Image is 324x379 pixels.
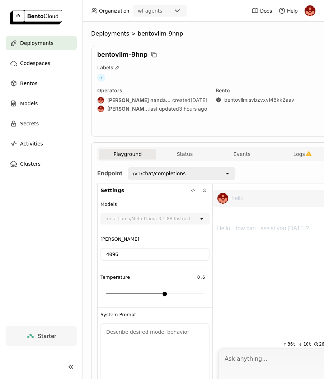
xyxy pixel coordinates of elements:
img: prasanth nandanuru [305,5,315,16]
div: meta-llama/Meta-Llama-3.1-8B-Instruct [105,215,191,222]
button: Playground [99,149,156,160]
span: Clusters [20,160,41,168]
span: Secrets [20,119,39,128]
a: Models [6,96,77,111]
div: wf-agents [138,7,162,14]
strong: [PERSON_NAME] nandanuru [107,106,149,112]
span: Deployments [20,39,53,47]
div: created [97,97,207,104]
button: Status [156,149,213,160]
img: logo [10,10,62,24]
a: Starter [6,326,77,346]
a: bentovllm:svbzvxvf46kk2aav [224,97,294,103]
span: bentovllm-9hnp [97,51,147,59]
p: hello [231,194,244,203]
img: prasanth nandanuru [217,193,228,204]
span: 36t [288,340,296,348]
span: + [97,74,105,82]
a: Deployments [6,36,77,50]
span: Help [287,8,298,14]
span: Models [100,202,117,207]
svg: open [225,171,230,176]
span: Docs [260,8,272,14]
input: Selected /v1/chat/completions. [186,170,187,177]
span: Deployments [91,30,129,37]
span: [PERSON_NAME] [100,236,139,242]
span: Organization [99,8,129,14]
a: Secrets [6,116,77,131]
img: prasanth nandanuru [98,97,104,103]
input: Selected wf-agents. [163,8,164,15]
span: Temperature [100,274,130,280]
span: [DATE] [191,97,207,103]
div: Operators [97,87,207,94]
span: Activities [20,139,43,148]
a: Activities [6,137,77,151]
a: Codespaces [6,56,77,70]
a: Docs [252,7,272,14]
span: 3 hours ago [179,106,207,112]
div: Help [278,7,298,14]
span: Logs [293,151,305,157]
span: Bentos [20,79,37,88]
strong: [PERSON_NAME] nandanuru [107,97,172,103]
div: Settings [98,184,212,197]
svg: open [199,216,205,222]
input: Temperature [193,273,209,282]
strong: Endpoint [97,170,122,177]
div: /v1/chat/completions [133,170,186,177]
span: System Prompt [100,312,136,318]
span: 10t [303,340,311,348]
span: Codespaces [20,59,50,68]
img: prasanth nandanuru [98,106,104,112]
span: Models [20,99,38,108]
a: Bentos [6,76,77,91]
div: last updated [97,105,207,112]
span: Starter [38,332,56,339]
a: Clusters [6,157,77,171]
span: bentovllm-9hnp [138,30,183,37]
button: Events [213,149,271,160]
span: > [129,30,138,37]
